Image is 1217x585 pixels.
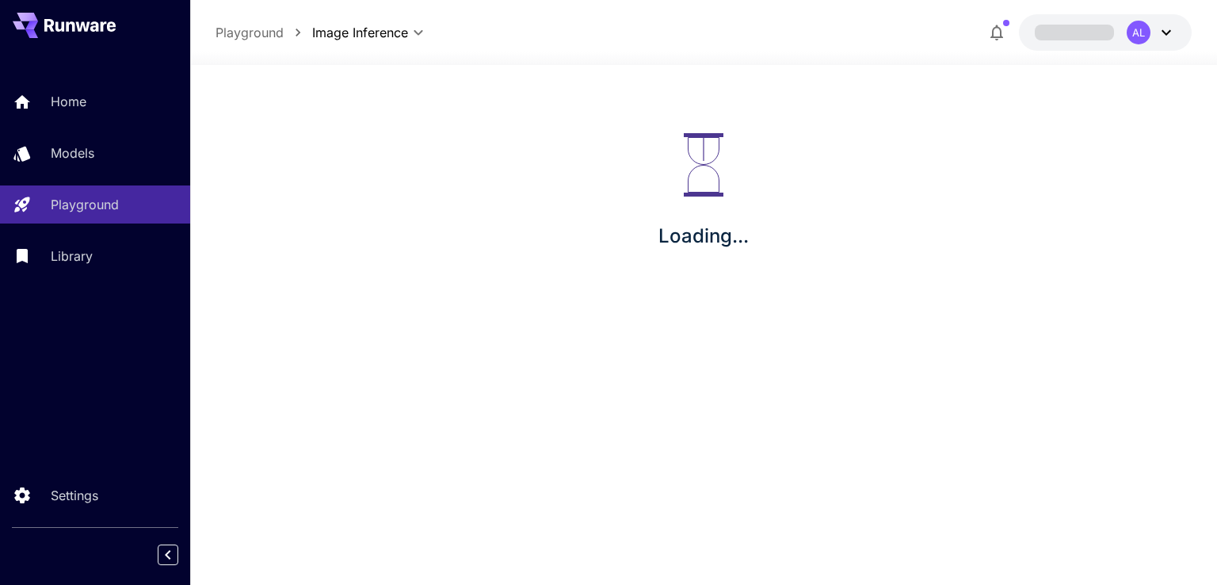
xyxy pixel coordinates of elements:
[216,23,312,42] nav: breadcrumb
[216,23,284,42] a: Playground
[1019,14,1192,51] button: AL
[51,143,94,162] p: Models
[51,92,86,111] p: Home
[51,195,119,214] p: Playground
[170,541,190,569] div: Collapse sidebar
[51,486,98,505] p: Settings
[312,23,408,42] span: Image Inference
[1127,21,1150,44] div: AL
[158,545,178,565] button: Collapse sidebar
[658,222,749,250] p: Loading...
[51,247,93,266] p: Library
